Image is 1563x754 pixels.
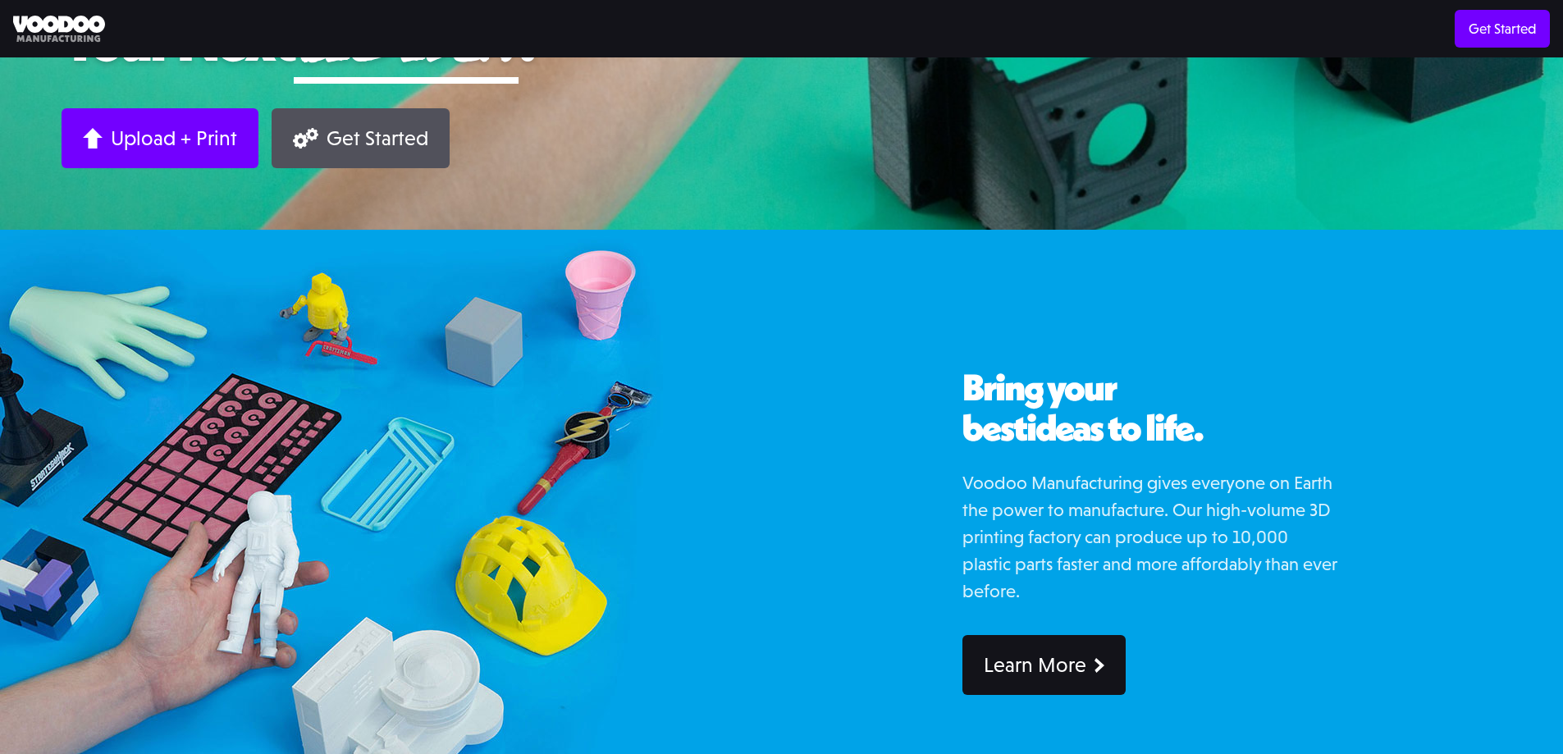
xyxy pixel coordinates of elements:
img: Gears [293,128,318,149]
a: Learn More [962,635,1126,695]
div: Upload + Print [111,126,237,151]
h2: Bring your best [962,368,1340,449]
span: ideas to life. [1026,404,1204,450]
div: Get Started [327,126,428,151]
a: Get Started [272,108,450,168]
a: Get Started [1455,10,1550,48]
span: big idea [294,5,519,76]
img: Voodoo Manufacturing logo [13,16,105,43]
p: Voodoo Manufacturing gives everyone on Earth the power to manufacture. Our high-volume 3D printin... [962,469,1340,605]
img: Arrow up [83,128,103,149]
a: Upload + Print [62,108,258,168]
div: Learn More [984,652,1086,678]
